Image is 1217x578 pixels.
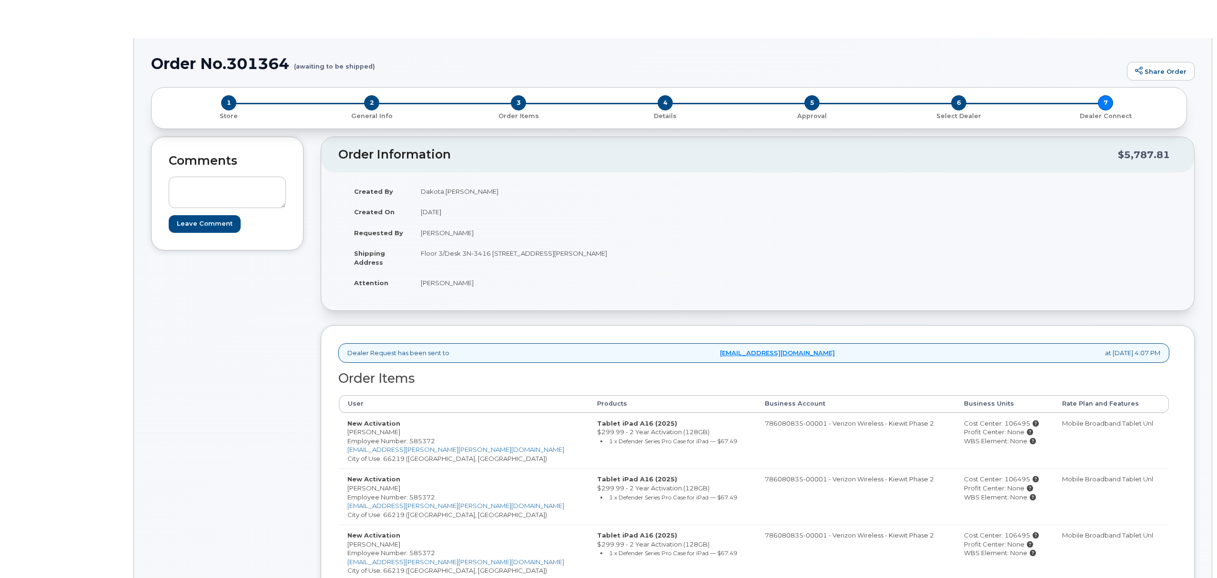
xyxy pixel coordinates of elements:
[338,371,1169,386] h2: Order Items
[596,112,735,120] p: Details
[169,215,241,233] input: Leave Comment
[347,558,564,566] a: [EMAIL_ADDRESS][PERSON_NAME][PERSON_NAME][DOMAIN_NAME]
[347,419,400,427] strong: New Activation
[354,208,395,216] strong: Created On
[597,419,677,427] strong: Tablet iPad A16 (2025)
[951,95,966,110] span: 6
[298,110,445,120] a: 2 General Info
[658,95,673,110] span: 4
[347,531,400,539] strong: New Activation
[588,413,756,469] td: $299.99 - 2 Year Activation (128GB)
[964,531,1045,540] div: Cost Center: 106495
[964,493,1045,502] div: WBS Element: None
[964,475,1045,484] div: Cost Center: 106495
[588,468,756,525] td: $299.99 - 2 Year Activation (128GB)
[597,475,677,483] strong: Tablet iPad A16 (2025)
[412,201,750,222] td: [DATE]
[964,437,1045,446] div: WBS Element: None
[412,222,750,243] td: [PERSON_NAME]
[756,413,955,469] td: 786080835-00001 - Verizon Wireless - Kiewit Phase 2
[339,468,588,525] td: [PERSON_NAME] City of Use: 66219 ([GEOGRAPHIC_DATA], [GEOGRAPHIC_DATA])
[338,148,1118,161] h2: Order Information
[511,95,526,110] span: 3
[347,446,564,453] a: [EMAIL_ADDRESS][PERSON_NAME][PERSON_NAME][DOMAIN_NAME]
[445,110,592,120] a: 3 Order Items
[756,395,955,412] th: Business Account
[347,549,435,557] span: Employee Number: 585372
[302,112,441,120] p: General Info
[347,493,435,501] span: Employee Number: 585372
[588,395,756,412] th: Products
[412,181,750,202] td: Dakota.[PERSON_NAME]
[592,110,739,120] a: 4 Details
[163,112,294,120] p: Store
[221,95,236,110] span: 1
[1054,413,1169,469] td: Mobile Broadband Tablet Unl
[964,428,1045,437] div: Profit Center: None
[412,243,750,272] td: Floor 3/Desk 3N-3416 [STREET_ADDRESS][PERSON_NAME]
[964,540,1045,549] div: Profit Center: None
[889,112,1028,120] p: Select Dealer
[354,249,385,266] strong: Shipping Address
[597,531,677,539] strong: Tablet iPad A16 (2025)
[354,188,393,195] strong: Created By
[964,419,1045,428] div: Cost Center: 106495
[347,475,400,483] strong: New Activation
[609,549,737,557] small: 1 x Defender Series Pro Case for iPad — $67.49
[609,494,737,501] small: 1 x Defender Series Pro Case for iPad — $67.49
[739,110,885,120] a: 5 Approval
[609,438,737,445] small: 1 x Defender Series Pro Case for iPad — $67.49
[347,502,564,509] a: [EMAIL_ADDRESS][PERSON_NAME][PERSON_NAME][DOMAIN_NAME]
[354,229,403,237] strong: Requested By
[339,395,588,412] th: User
[885,110,1032,120] a: 6 Select Dealer
[151,55,1122,72] h1: Order No.301364
[294,55,375,70] small: (awaiting to be shipped)
[1127,62,1195,81] a: Share Order
[338,343,1169,363] div: Dealer Request has been sent to at [DATE] 4:07 PM
[955,395,1054,412] th: Business Units
[169,154,286,168] h2: Comments
[964,548,1045,558] div: WBS Element: None
[804,95,820,110] span: 5
[1118,146,1170,164] div: $5,787.81
[742,112,882,120] p: Approval
[756,468,955,525] td: 786080835-00001 - Verizon Wireless - Kiewit Phase 2
[364,95,379,110] span: 2
[1054,395,1169,412] th: Rate Plan and Features
[964,484,1045,493] div: Profit Center: None
[1054,468,1169,525] td: Mobile Broadband Tablet Unl
[339,413,588,469] td: [PERSON_NAME] City of Use: 66219 ([GEOGRAPHIC_DATA], [GEOGRAPHIC_DATA])
[354,279,388,287] strong: Attention
[449,112,588,120] p: Order Items
[347,437,435,445] span: Employee Number: 585372
[412,272,750,293] td: [PERSON_NAME]
[720,349,835,358] a: [EMAIL_ADDRESS][DOMAIN_NAME]
[159,110,298,120] a: 1 Store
